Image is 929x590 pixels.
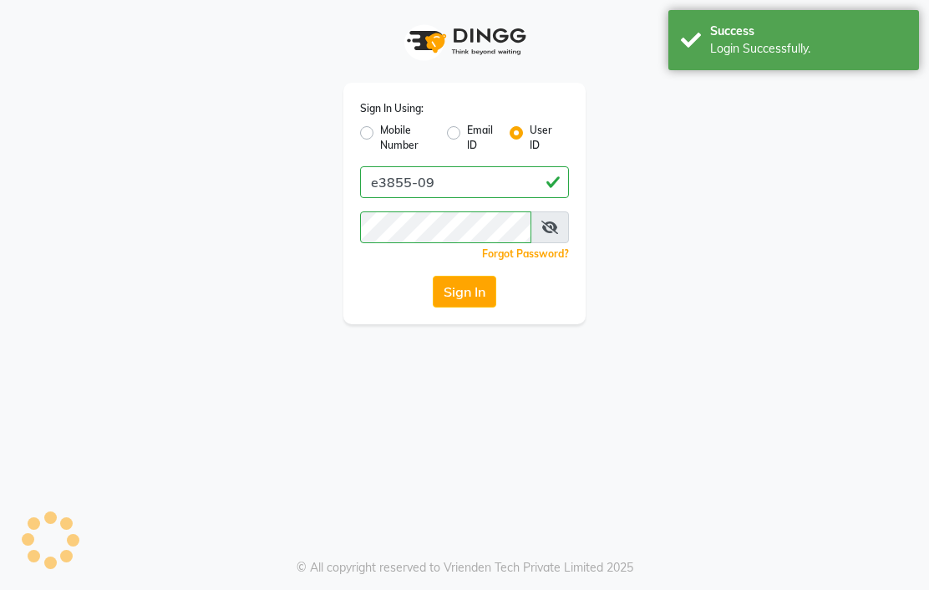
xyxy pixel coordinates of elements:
img: logo1.svg [398,17,531,66]
a: Forgot Password? [482,247,569,260]
input: Username [360,166,569,198]
div: Success [710,23,906,40]
input: Username [360,211,531,243]
label: Email ID [467,123,495,153]
label: Mobile Number [380,123,434,153]
div: Login Successfully. [710,40,906,58]
button: Sign In [433,276,496,308]
label: Sign In Using: [360,101,424,116]
label: User ID [530,123,556,153]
